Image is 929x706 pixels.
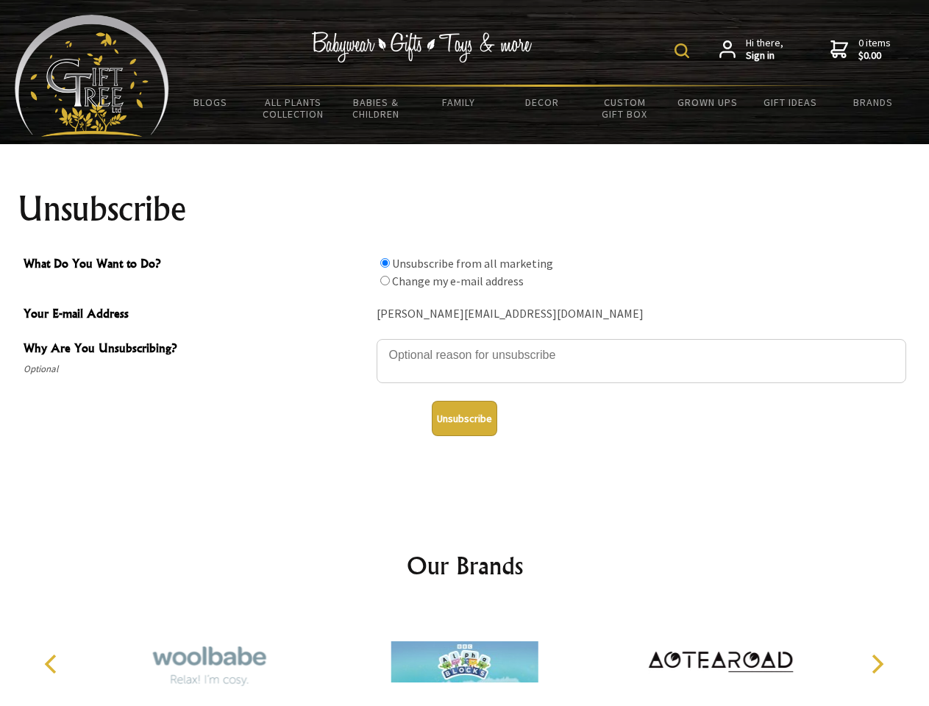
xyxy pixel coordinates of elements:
h2: Our Brands [29,548,900,583]
a: BLOGS [169,87,252,118]
h1: Unsubscribe [18,191,912,227]
span: What Do You Want to Do? [24,254,369,276]
a: Decor [500,87,583,118]
span: 0 items [858,36,891,63]
strong: $0.00 [858,49,891,63]
span: Optional [24,360,369,378]
a: Hi there,Sign in [719,37,783,63]
textarea: Why Are You Unsubscribing? [377,339,906,383]
span: Your E-mail Address [24,304,369,326]
a: Grown Ups [666,87,749,118]
input: What Do You Want to Do? [380,276,390,285]
a: All Plants Collection [252,87,335,129]
img: Babywear - Gifts - Toys & more [312,32,533,63]
label: Change my e-mail address [392,274,524,288]
label: Unsubscribe from all marketing [392,256,553,271]
img: Babyware - Gifts - Toys and more... [15,15,169,137]
a: Brands [832,87,915,118]
a: 0 items$0.00 [830,37,891,63]
img: product search [674,43,689,58]
input: What Do You Want to Do? [380,258,390,268]
strong: Sign in [746,49,783,63]
span: Hi there, [746,37,783,63]
span: Why Are You Unsubscribing? [24,339,369,360]
button: Previous [37,648,69,680]
a: Babies & Children [335,87,418,129]
button: Next [861,648,893,680]
a: Custom Gift Box [583,87,666,129]
button: Unsubscribe [432,401,497,436]
a: Family [418,87,501,118]
div: [PERSON_NAME][EMAIL_ADDRESS][DOMAIN_NAME] [377,303,906,326]
a: Gift Ideas [749,87,832,118]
